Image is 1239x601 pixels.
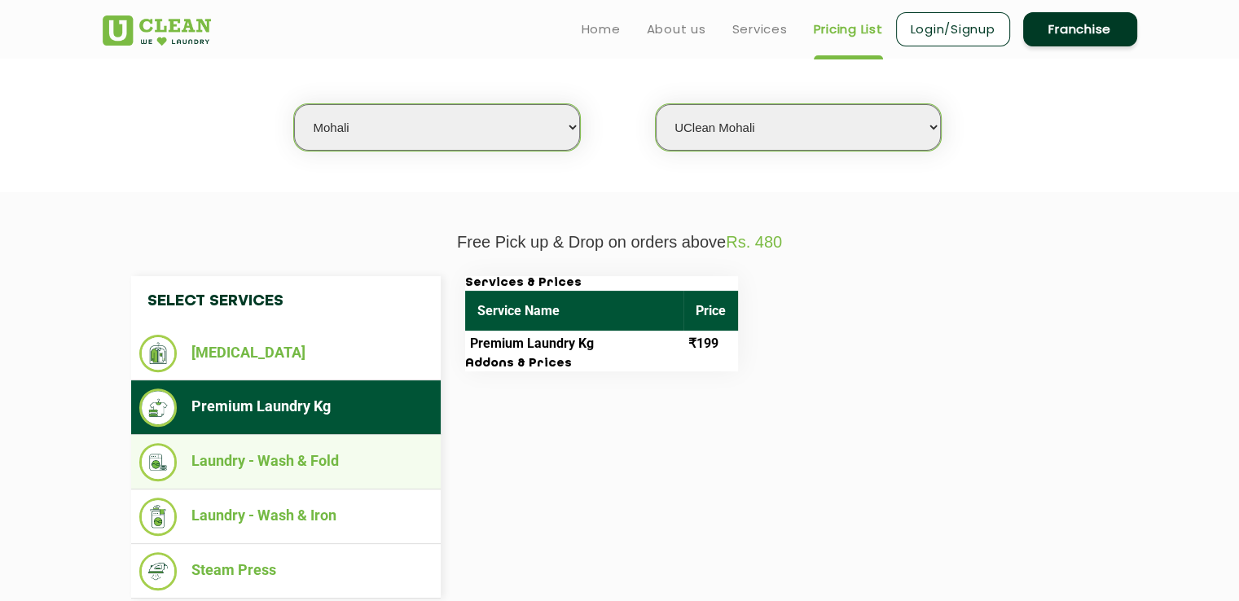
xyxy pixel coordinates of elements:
[131,276,441,327] h4: Select Services
[465,331,683,357] td: Premium Laundry Kg
[465,357,738,371] h3: Addons & Prices
[139,552,433,590] li: Steam Press
[465,276,738,291] h3: Services & Prices
[139,335,433,372] li: [MEDICAL_DATA]
[732,20,788,39] a: Services
[139,388,178,427] img: Premium Laundry Kg
[683,331,738,357] td: ₹199
[1023,12,1137,46] a: Franchise
[139,552,178,590] img: Steam Press
[139,335,178,372] img: Dry Cleaning
[582,20,621,39] a: Home
[139,443,433,481] li: Laundry - Wash & Fold
[139,388,433,427] li: Premium Laundry Kg
[139,498,178,536] img: Laundry - Wash & Iron
[814,20,883,39] a: Pricing List
[726,233,782,251] span: Rs. 480
[139,443,178,481] img: Laundry - Wash & Fold
[896,12,1010,46] a: Login/Signup
[683,291,738,331] th: Price
[139,498,433,536] li: Laundry - Wash & Iron
[465,291,683,331] th: Service Name
[647,20,706,39] a: About us
[103,15,211,46] img: UClean Laundry and Dry Cleaning
[103,233,1137,252] p: Free Pick up & Drop on orders above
